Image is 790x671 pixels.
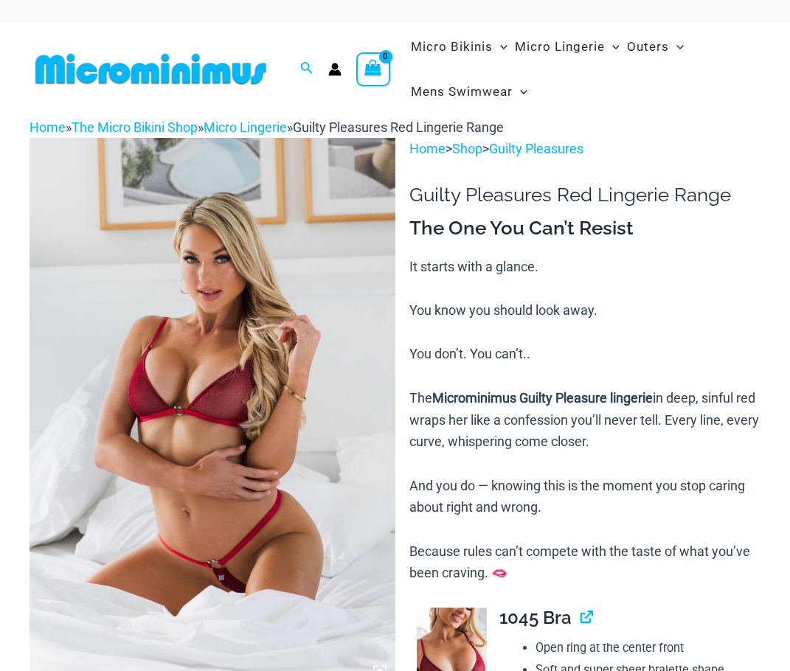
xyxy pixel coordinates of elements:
[411,28,493,66] span: Micro Bikinis
[356,52,390,86] a: View Shopping Cart, empty
[30,119,66,135] a: Home
[452,141,482,156] a: Shop
[407,24,511,69] a: Micro BikinisMenu ToggleMenu Toggle
[204,119,287,135] a: Micro Lingerie
[511,24,623,69] a: Micro LingerieMenu ToggleMenu Toggle
[409,184,760,206] h1: Guilty Pleasures Red Lingerie Range
[489,141,583,156] a: Guilty Pleasures
[515,28,605,66] span: Micro Lingerie
[605,28,620,66] span: Menu Toggle
[30,119,504,135] span: » » »
[72,119,198,135] a: The Micro Bikini Shop
[536,637,760,659] li: Open ring at the center front
[409,141,446,156] a: Home
[432,390,653,406] b: Microminimus Guilty Pleasure lingerie
[409,256,760,585] p: It starts with a glance. You know you should look away. You don’t. You can’t.. The in deep, sinfu...
[328,63,342,76] a: Account icon link
[293,119,504,135] span: Guilty Pleasures Red Lingerie Range
[627,28,669,66] span: Outers
[499,607,572,628] span: 1045 Bra
[405,22,760,117] nav: Site Navigation
[300,60,313,78] a: Search icon link
[411,73,513,111] span: Mens Swimwear
[669,28,684,66] span: Menu Toggle
[409,138,760,160] p: > >
[493,28,507,66] span: Menu Toggle
[513,73,527,111] span: Menu Toggle
[407,69,531,114] a: Mens SwimwearMenu ToggleMenu Toggle
[623,24,687,69] a: OutersMenu ToggleMenu Toggle
[30,52,272,86] img: MM SHOP LOGO FLAT
[409,216,760,241] h3: The One You Can’t Resist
